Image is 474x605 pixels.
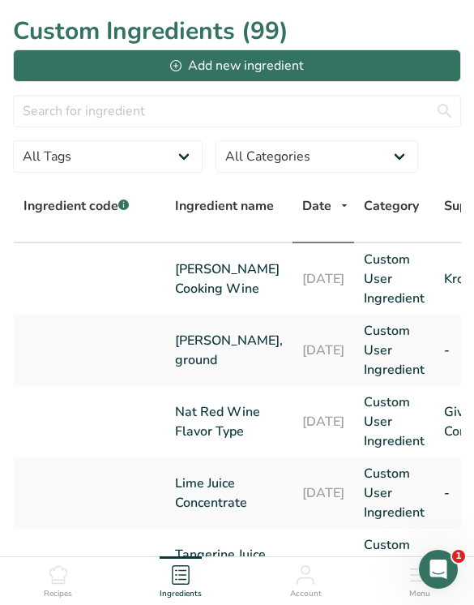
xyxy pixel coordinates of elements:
[175,474,283,513] a: Lime Juice Concentrate
[302,483,344,503] a: [DATE]
[13,49,461,82] button: Add new ingredient
[452,550,465,563] span: 1
[175,402,283,441] a: Nat Red Wine Flavor Type
[13,95,461,127] input: Search for ingredient
[290,588,322,600] span: Account
[364,196,419,216] span: Category
[302,341,344,360] a: [DATE]
[364,464,425,522] a: Custom User Ingredient
[160,588,202,600] span: Ingredients
[364,321,425,380] a: Custom User Ingredient
[170,56,303,75] div: Add new ingredient
[160,557,202,601] a: Ingredients
[302,196,331,216] span: Date
[419,550,458,589] iframe: Intercom live chat
[13,13,461,49] h1: Custom Ingredients (99)
[44,557,72,601] a: Recipes
[175,331,283,370] a: [PERSON_NAME], ground
[175,545,283,584] a: Tangerine Juice Concentrate
[364,250,425,308] a: Custom User Ingredient
[175,196,274,216] span: Ingredient name
[44,588,72,600] span: Recipes
[364,393,425,451] a: Custom User Ingredient
[302,412,344,431] a: [DATE]
[302,555,344,574] a: [DATE]
[23,197,129,215] span: Ingredient code
[364,535,425,594] a: Custom User Ingredient
[302,269,344,289] a: [DATE]
[409,588,430,600] span: Menu
[290,557,322,601] a: Account
[175,260,283,298] a: [PERSON_NAME] Cooking Wine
